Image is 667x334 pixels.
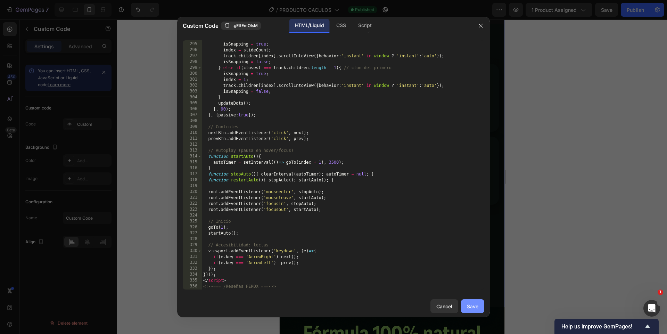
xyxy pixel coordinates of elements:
[183,53,202,59] div: 297
[121,173,214,180] div: Compra verificada ⭐⭐⭐⭐⭐
[183,77,202,83] div: 301
[2,146,7,150] img: Logo SIC
[6,44,219,277] div: Reseñas de clientes
[11,196,31,215] img: Cliente de Bucaramanga mostrando Stone Dissolver+
[183,201,202,207] div: 322
[183,248,202,254] div: 330
[11,50,31,70] img: Cliente de Bogotá sosteniendo Stone Dissolver+
[183,100,202,106] div: 305
[11,100,105,107] div: Compra verificada ⭐⭐⭐⭐⭐
[183,142,202,148] div: 312
[658,290,663,295] span: 1
[35,198,81,206] span: [PERSON_NAME]
[121,123,140,142] img: Cliente de Barranquilla feliz con Stone Dissolver+
[101,30,114,36] strong: 4.9/5
[35,133,81,140] span: Cali · [DATE]
[111,274,114,277] button: Ir a la reseña 3
[183,225,202,230] div: 326
[117,274,120,277] button: Ir a la reseña 4
[6,15,219,26] h2: Lo que dicen nuestros clientes
[6,29,219,38] div: Calificación promedio 4.9 de 5 basada en más de 350 reseñas
[183,112,202,118] div: 307
[183,47,202,53] div: 296
[106,274,108,277] button: Ir a la reseña 2
[183,236,202,242] div: 328
[183,183,202,189] div: 319
[183,130,202,136] div: 310
[183,171,202,177] div: 317
[11,238,105,245] div: Compra verificada ⭐⭐⭐⭐⭐
[561,322,652,331] button: Show survey - Help us improve GemPages!
[183,213,202,219] div: 324
[121,146,214,170] p: “Buen precio por los 3 frascos. Menos visitas a urgencias y cero dolor nocturno.”
[35,60,100,67] span: [GEOGRAPHIC_DATA] · [DATE]
[183,230,202,236] div: 327
[183,177,202,183] div: 318
[11,146,105,162] p: “A la segunda semana ya sentí alivio. El envío llegó rápido y seguro.”
[183,83,202,89] div: 302
[183,71,202,77] div: 300
[11,165,105,172] div: Compra verificada ⭐⭐⭐⭐⭐
[183,219,202,225] div: 325
[183,189,202,195] div: 320
[11,219,105,235] p: “Fórmula natural que de verdad funciona. Ya pedí el plan de 2 frascos.”
[183,254,202,260] div: 331
[183,124,202,130] div: 309
[289,19,329,33] div: HTML/Liquid
[183,195,202,201] div: 321
[183,284,202,290] div: 336
[436,303,452,310] div: Cancel
[331,19,351,33] div: CSS
[461,299,484,313] button: Save
[6,274,219,277] div: Paginación de reseñas
[11,123,31,142] img: Cliente de Cali sosteniendo Stone Dissolver+
[121,74,214,89] p: “Me ayudó con el ardor al orinar. 100% recomendado.”
[183,22,218,30] span: Custom Code
[221,22,261,30] button: .gEttEmOlsM
[115,256,125,270] button: Siguiente
[183,242,202,248] div: 329
[467,303,478,310] div: Save
[11,74,105,97] p: “Llevaba meses con dolor. Con [PERSON_NAME] Dissolver+ expulsé los cálculos y volví a dormir tran...
[122,274,125,277] button: Ir a la reseña 5
[144,133,191,140] span: Barranquilla · [DATE]
[183,136,202,142] div: 311
[183,95,202,100] div: 304
[74,29,99,38] span: ★★★★★
[183,89,202,95] div: 303
[183,148,202,154] div: 313
[144,52,209,60] span: [PERSON_NAME]
[144,125,191,133] span: [PERSON_NAME]
[121,50,140,70] img: Cliente de Medellín mostrando el producto Stone Dissolver+
[183,165,202,171] div: 316
[183,160,202,165] div: 315
[183,260,202,266] div: 332
[183,65,202,71] div: 299
[1,89,7,144] span: Vigilado por la Industria y Comercio
[183,41,202,47] div: 295
[100,274,103,277] button: Ir a la reseña 1
[35,52,100,60] span: [PERSON_NAME]
[183,106,202,112] div: 306
[353,19,377,33] div: Script
[232,23,258,29] span: .gEttEmOlsM
[643,300,660,317] iframe: Intercom live chat
[144,60,209,67] span: [GEOGRAPHIC_DATA] · [DATE]
[183,272,202,278] div: 334
[183,266,202,272] div: 333
[561,323,643,330] span: Help us improve GemPages!
[183,59,202,65] div: 298
[430,299,458,313] button: Cancel
[183,278,202,284] div: 335
[99,256,110,270] button: Anterior
[121,93,214,99] div: Compra verificada ⭐⭐⭐⭐⭐
[101,29,151,38] span: · +350 reseñas
[35,125,81,133] span: [PERSON_NAME]
[183,118,202,124] div: 308
[35,206,81,213] span: Bucaramanga · [DATE]
[183,207,202,213] div: 323
[183,154,202,160] div: 314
